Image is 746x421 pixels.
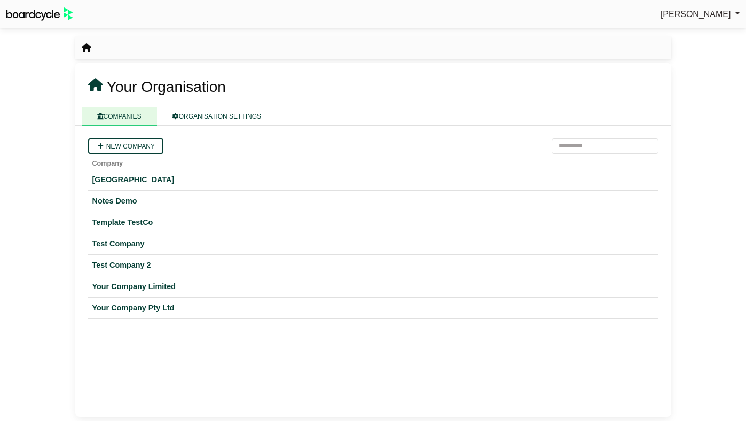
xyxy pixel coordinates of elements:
[92,216,654,229] a: Template TestCo
[661,10,731,19] span: [PERSON_NAME]
[92,280,654,293] a: Your Company Limited
[157,107,277,126] a: ORGANISATION SETTINGS
[107,79,226,95] span: Your Organisation
[92,174,654,186] a: [GEOGRAPHIC_DATA]
[6,7,73,21] img: BoardcycleBlackGreen-aaafeed430059cb809a45853b8cf6d952af9d84e6e89e1f1685b34bfd5cb7d64.svg
[88,154,658,169] th: Company
[92,195,654,207] a: Notes Demo
[82,41,91,55] nav: breadcrumb
[92,259,654,271] a: Test Company 2
[82,107,157,126] a: COMPANIES
[92,302,654,314] a: Your Company Pty Ltd
[88,138,163,154] a: New company
[92,238,654,250] a: Test Company
[661,7,740,21] a: [PERSON_NAME]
